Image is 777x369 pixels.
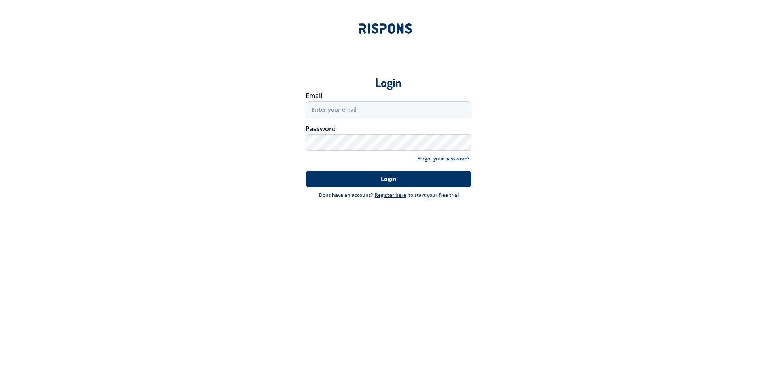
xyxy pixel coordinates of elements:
a: Forgot your password? [415,155,471,163]
button: Login [306,171,471,187]
div: Email [306,92,471,99]
div: Password [306,126,471,132]
a: Register here [373,192,408,198]
div: Dont have an account? [319,191,373,199]
div: to start your free trial [373,191,459,199]
div: Login [111,62,666,90]
input: Enter your email [306,101,471,117]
